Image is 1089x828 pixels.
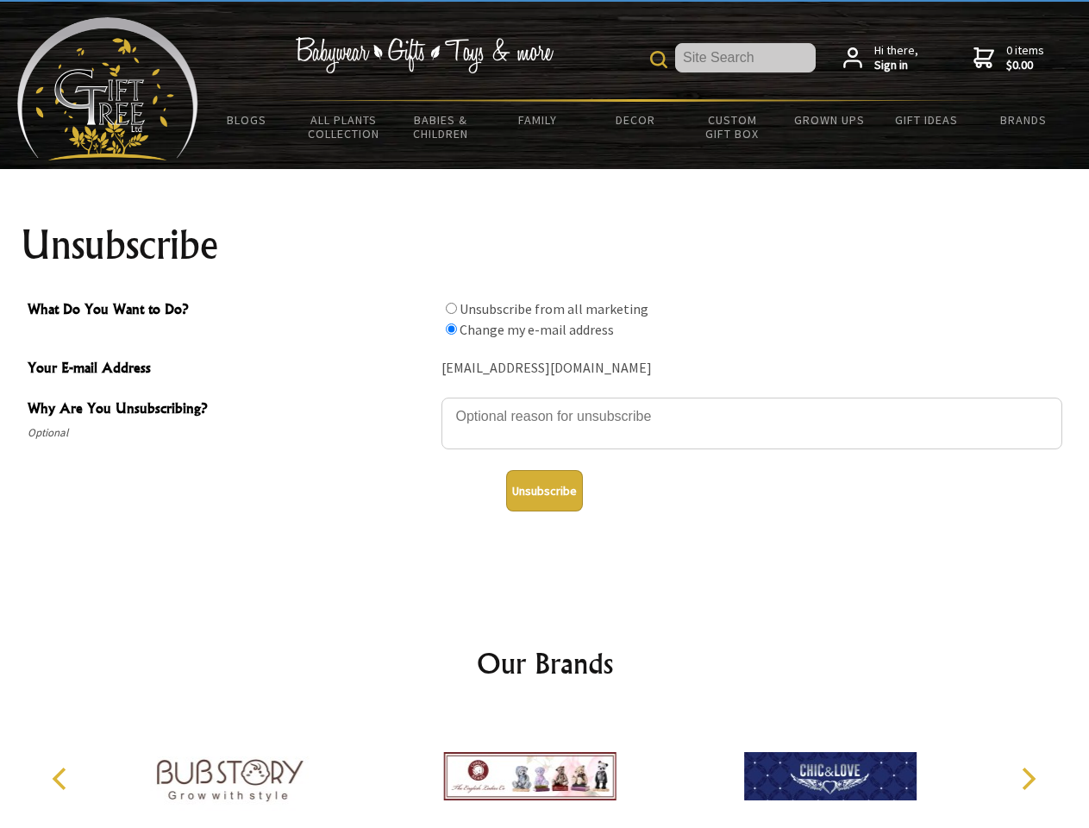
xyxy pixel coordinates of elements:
label: Change my e-mail address [460,321,614,338]
a: Grown Ups [780,102,878,138]
a: Hi there,Sign in [843,43,918,73]
textarea: Why Are You Unsubscribing? [441,398,1062,449]
span: Hi there, [874,43,918,73]
a: Decor [586,102,684,138]
img: Babyware - Gifts - Toys and more... [17,17,198,160]
span: Your E-mail Address [28,357,433,382]
a: 0 items$0.00 [973,43,1044,73]
div: [EMAIL_ADDRESS][DOMAIN_NAME] [441,355,1062,382]
a: Custom Gift Box [684,102,781,152]
img: product search [650,51,667,68]
input: Site Search [675,43,816,72]
a: Gift Ideas [878,102,975,138]
strong: Sign in [874,58,918,73]
h2: Our Brands [34,643,1055,684]
a: All Plants Collection [296,102,393,152]
a: Babies & Children [392,102,490,152]
strong: $0.00 [1006,58,1044,73]
label: Unsubscribe from all marketing [460,300,648,317]
a: Family [490,102,587,138]
a: BLOGS [198,102,296,138]
span: Optional [28,423,433,443]
a: Brands [975,102,1073,138]
button: Previous [43,760,81,798]
input: What Do You Want to Do? [446,323,457,335]
button: Unsubscribe [506,470,583,511]
button: Next [1009,760,1047,798]
span: Why Are You Unsubscribing? [28,398,433,423]
h1: Unsubscribe [21,224,1069,266]
input: What Do You Want to Do? [446,303,457,314]
span: What Do You Want to Do? [28,298,433,323]
span: 0 items [1006,42,1044,73]
img: Babywear - Gifts - Toys & more [295,37,554,73]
